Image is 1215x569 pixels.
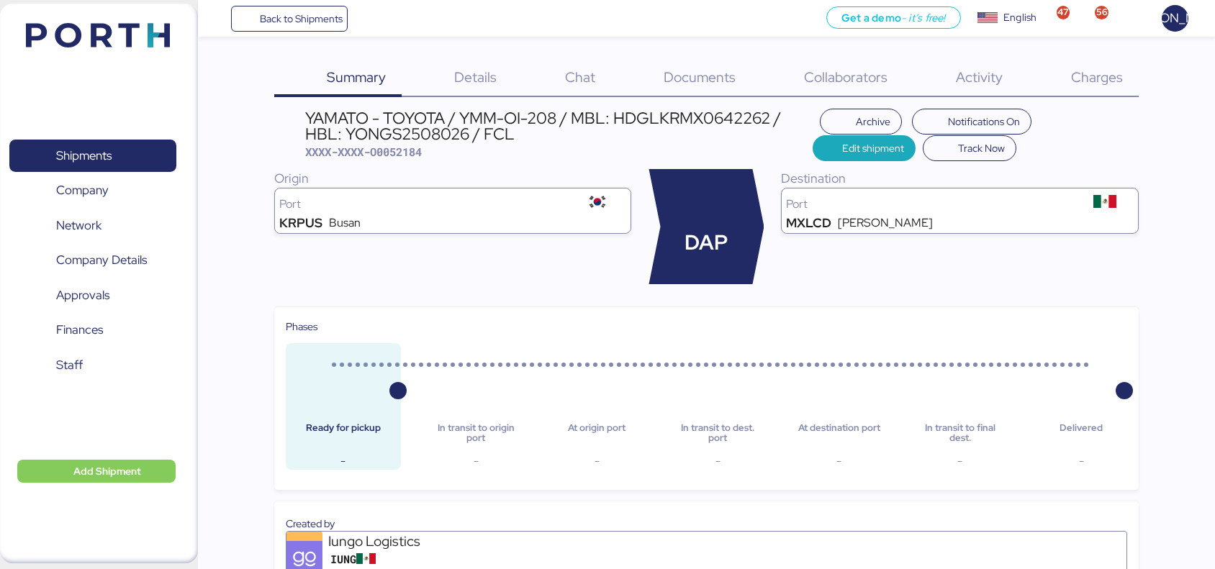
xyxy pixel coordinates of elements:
div: Busan [329,217,361,229]
div: - [430,452,522,470]
div: [PERSON_NAME] [838,217,933,229]
div: Iungo Logistics [328,532,501,551]
div: MXLCD [786,217,831,229]
div: KRPUS [279,217,322,229]
span: Chat [565,68,595,86]
div: In transit to origin port [430,423,522,444]
div: Created by [286,516,1127,532]
span: Activity [956,68,1003,86]
a: Company [9,174,176,207]
div: English [1003,10,1036,25]
button: Archive [820,109,902,135]
div: Port [786,199,1075,210]
div: YAMATO - TOYOTA / YMM-OI-208 / MBL: HDGLKRMX0642262 / HBL: YONGS2508026 / FCL [305,110,813,142]
a: Company Details [9,244,176,277]
div: - [297,452,389,470]
button: Notifications On [912,109,1031,135]
span: XXXX-XXXX-O0052184 [305,145,422,159]
a: Staff [9,349,176,382]
span: DAP [685,227,728,258]
div: Destination [781,169,1139,188]
span: Charges [1071,68,1123,86]
div: Phases [286,319,1127,334]
span: Collaborators [804,68,887,86]
button: Edit shipment [813,135,916,161]
span: Track Now [958,140,1005,157]
span: Details [454,68,497,86]
div: - [793,452,885,470]
a: Approvals [9,279,176,312]
button: Menu [207,6,231,31]
div: At destination port [793,423,885,444]
a: Shipments [9,140,176,173]
div: - [1035,452,1127,470]
span: Archive [856,113,890,130]
div: At origin port [551,423,643,444]
a: Network [9,209,176,242]
span: Add Shipment [73,463,141,480]
div: - [672,452,764,470]
div: In transit to final dest. [914,423,1006,444]
div: In transit to dest. port [672,423,764,444]
a: Finances [9,314,176,347]
div: Delivered [1035,423,1127,444]
span: Shipments [56,145,112,166]
a: Back to Shipments [231,6,348,32]
div: Port [279,199,569,210]
span: Notifications On [948,113,1020,130]
span: Edit shipment [842,140,904,157]
div: - [914,452,1006,470]
span: Company Details [56,250,147,270]
span: Approvals [56,285,109,306]
span: Documents [664,68,736,86]
span: Back to Shipments [260,10,343,27]
span: Summary [327,68,386,86]
button: Add Shipment [17,460,176,483]
div: Ready for pickup [297,423,389,444]
span: Network [56,215,101,236]
div: - [551,452,643,470]
button: Track Now [923,135,1017,161]
span: Staff [56,355,83,375]
span: Finances [56,319,103,340]
div: Origin [274,169,632,188]
span: Company [56,180,109,201]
